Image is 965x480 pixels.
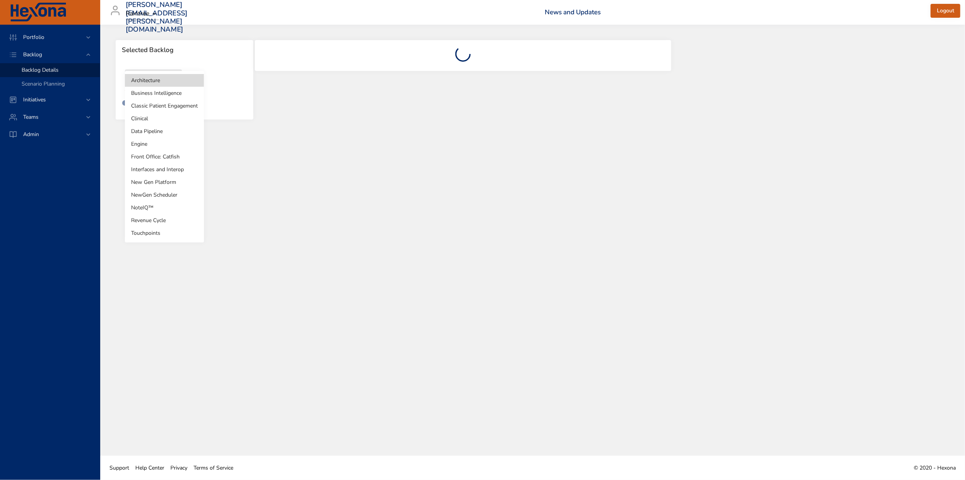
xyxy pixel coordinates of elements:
li: Data Pipeline [125,125,204,138]
li: NoteIQ™ [125,201,204,214]
li: NewGen Scheduler [125,189,204,201]
li: Front Office: Catfish [125,150,204,163]
li: Revenue Cycle [125,214,204,227]
li: Classic Patient Engagement [125,99,204,112]
li: Business Intelligence [125,87,204,99]
li: Clinical [125,112,204,125]
li: New Gen Platform [125,176,204,189]
li: Interfaces and Interop [125,163,204,176]
li: Architecture [125,74,204,87]
li: Engine [125,138,204,150]
li: Touchpoints [125,227,204,239]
